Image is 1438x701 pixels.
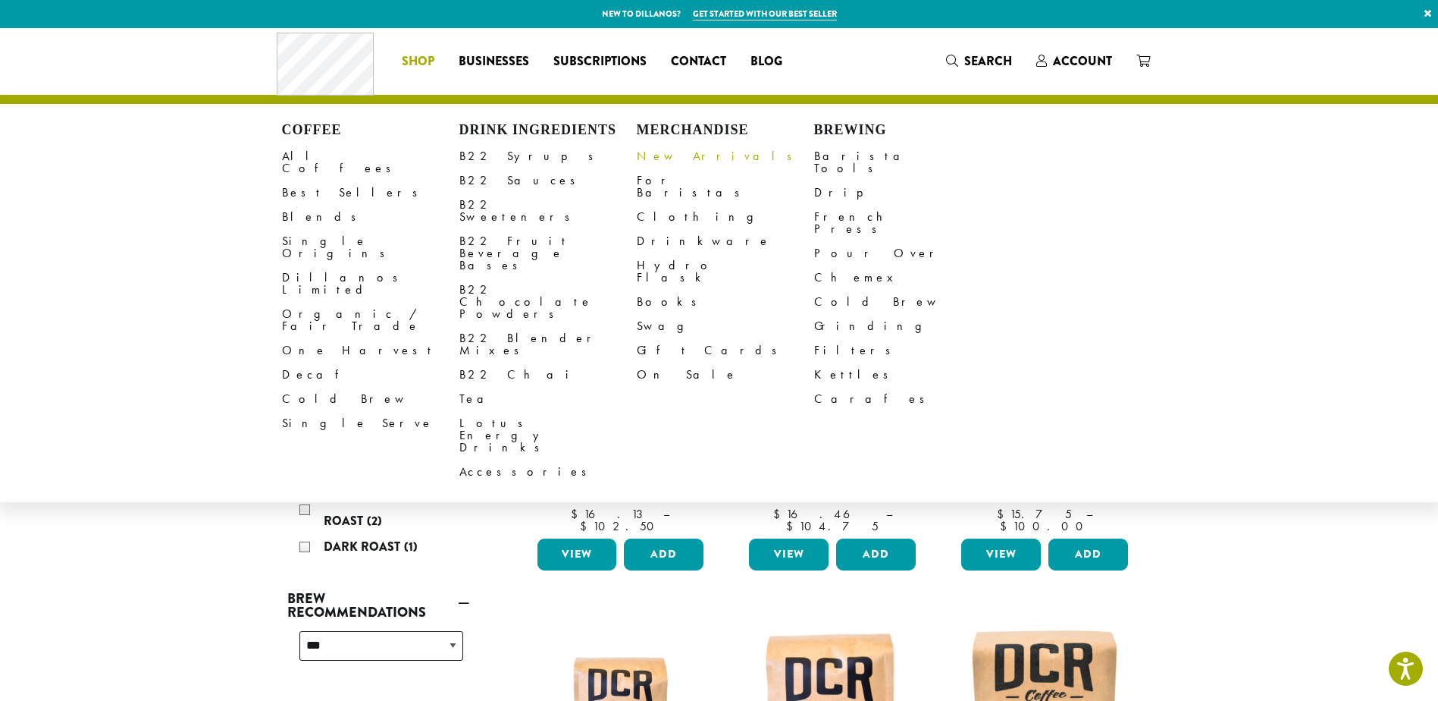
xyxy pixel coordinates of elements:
[637,253,814,290] a: Hydro Flask
[459,363,637,387] a: B22 Chai
[637,290,814,314] a: Books
[886,506,892,522] span: –
[814,122,992,139] h4: Brewing
[814,266,992,290] a: Chemex
[750,52,782,71] span: Blog
[459,387,637,411] a: Tea
[459,229,637,278] a: B22 Fruit Beverage Bases
[282,144,459,181] a: All Coffees
[553,52,647,71] span: Subscriptions
[282,411,459,435] a: Single Serve
[663,506,669,522] span: –
[571,506,584,522] span: $
[404,538,418,555] span: (1)
[637,205,814,229] a: Clothing
[282,363,459,387] a: Decaf
[961,539,1041,571] a: View
[814,144,992,181] a: Barista Tools
[637,363,814,387] a: On Sale
[367,512,382,530] span: (2)
[282,266,459,302] a: Dillanos Limited
[814,205,992,241] a: French Press
[459,326,637,363] a: B22 Blender Mixes
[580,518,593,534] span: $
[282,229,459,266] a: Single Origins
[836,539,916,571] button: Add
[814,241,992,266] a: Pour Over
[637,144,814,168] a: New Arrivals
[282,387,459,411] a: Cold Brew
[773,506,786,522] span: $
[786,518,799,534] span: $
[459,193,637,229] a: B22 Sweeteners
[814,338,992,363] a: Filters
[624,539,703,571] button: Add
[459,411,637,460] a: Lotus Energy Drinks
[773,506,872,522] bdi: 16.46
[1000,518,1090,534] bdi: 100.00
[637,168,814,205] a: For Baristas
[459,168,637,193] a: B22 Sauces
[814,290,992,314] a: Cold Brew
[786,518,879,534] bdi: 104.75
[282,338,459,363] a: One Harvest
[814,314,992,338] a: Grinding
[459,460,637,484] a: Accessories
[282,181,459,205] a: Best Sellers
[749,539,829,571] a: View
[934,49,1024,74] a: Search
[997,506,1072,522] bdi: 15.75
[637,122,814,139] h4: Merchandise
[459,278,637,326] a: B22 Chocolate Powders
[324,538,404,555] span: Dark Roast
[1048,539,1128,571] button: Add
[814,387,992,411] a: Carafes
[402,52,434,71] span: Shop
[282,302,459,338] a: Organic / Fair Trade
[997,506,1010,522] span: $
[537,539,617,571] a: View
[1053,52,1112,70] span: Account
[693,8,837,20] a: Get started with our best seller
[459,122,637,139] h4: Drink Ingredients
[637,338,814,363] a: Gift Cards
[580,518,661,534] bdi: 102.50
[282,122,459,139] h4: Coffee
[637,314,814,338] a: Swag
[957,264,1132,533] a: Honey CentralRated 5.00 out of 5
[1086,506,1092,522] span: –
[671,52,726,71] span: Contact
[459,52,529,71] span: Businesses
[571,506,649,522] bdi: 16.13
[282,205,459,229] a: Blends
[390,49,446,74] a: Shop
[534,264,708,533] a: Brazil Sul De MinasRated 5.00 out of 5
[964,52,1012,70] span: Search
[324,489,412,530] span: Medium-Dark Roast
[814,181,992,205] a: Drip
[745,264,920,533] a: Ethiopia NaturalRated 5.00 out of 5
[814,363,992,387] a: Kettles
[459,144,637,168] a: B22 Syrups
[287,625,469,679] div: Brew Recommendations
[287,586,469,625] a: Brew Recommendations
[1000,518,1013,534] span: $
[637,229,814,253] a: Drinkware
